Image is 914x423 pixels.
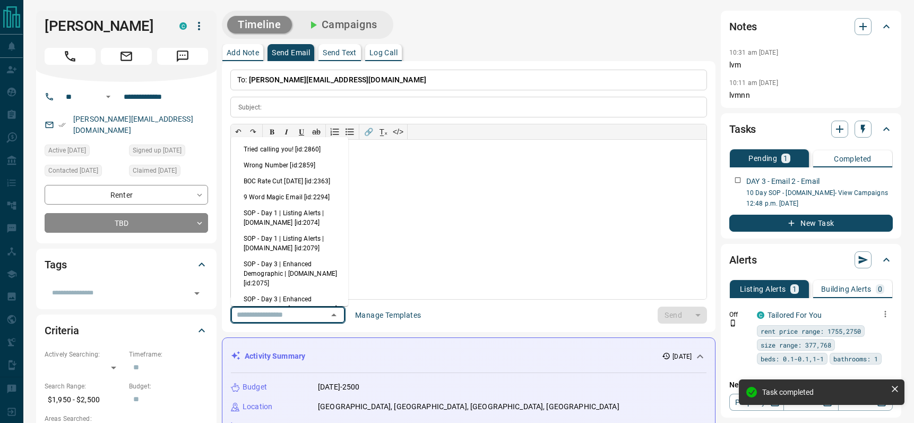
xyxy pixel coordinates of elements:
[729,14,893,39] div: Notes
[729,49,778,56] p: 10:31 am [DATE]
[231,346,706,366] div: Activity Summary[DATE]
[231,256,348,291] li: SOP - Day 3 | Enhanced Demographic | [DOMAIN_NAME] [id:2075]
[729,18,757,35] h2: Notes
[391,124,406,139] button: </>
[231,173,348,189] li: BOC Rate Cut [DATE] [id:2363]
[231,205,348,231] li: SOP - Day 1 | Listing Alerts | [DOMAIN_NAME] [id:2074]
[238,103,262,112] p: Subject:
[821,285,872,293] p: Building Alerts
[230,70,707,90] p: To:
[729,379,893,391] p: New Alert:
[129,145,208,159] div: Sun Aug 03 2025
[45,391,124,409] p: $1,950 - $2,500
[729,215,893,232] button: New Task
[157,48,208,65] span: Message
[323,49,357,56] p: Send Text
[746,176,820,187] p: DAY 3 - Email 2 - Email
[129,350,208,359] p: Timeframe:
[45,18,163,35] h1: [PERSON_NAME]
[327,124,342,139] button: Numbered list
[318,401,619,412] p: [GEOGRAPHIC_DATA], [GEOGRAPHIC_DATA], [GEOGRAPHIC_DATA], [GEOGRAPHIC_DATA]
[833,353,878,364] span: bathrooms: 1
[349,307,427,324] button: Manage Templates
[761,340,831,350] span: size range: 377,768
[231,157,348,173] li: Wrong Number [id:2859]
[231,189,348,205] li: 9 Word Magic Email [id:2294]
[748,155,777,162] p: Pending
[729,310,751,319] p: Off
[312,128,321,136] s: ab
[318,382,359,393] p: [DATE]-2500
[179,22,187,30] div: condos.ca
[761,353,824,364] span: beds: 0.1-0.1,1-1
[361,124,376,139] button: 🔗
[762,388,886,396] div: Task completed
[48,145,86,156] span: Active [DATE]
[729,319,737,327] svg: Push Notification Only
[45,185,208,205] div: Renter
[231,231,348,256] li: SOP - Day 1 | Listing Alerts | [DOMAIN_NAME] [id:2079]
[129,382,208,391] p: Budget:
[58,121,66,129] svg: Email Verified
[746,189,888,197] a: 10 Day SOP - [DOMAIN_NAME]- View Campaigns
[101,48,152,65] span: Email
[342,124,357,139] button: Bullet list
[768,311,822,319] a: Tailored For You
[792,285,797,293] p: 1
[729,79,778,87] p: 10:11 am [DATE]
[45,382,124,391] p: Search Range:
[729,116,893,142] div: Tasks
[133,165,177,176] span: Claimed [DATE]
[729,251,757,268] h2: Alerts
[48,165,98,176] span: Contacted [DATE]
[672,352,692,361] p: [DATE]
[243,401,272,412] p: Location
[133,145,182,156] span: Signed up [DATE]
[243,382,267,393] p: Budget
[245,351,305,362] p: Activity Summary
[45,256,66,273] h2: Tags
[45,350,124,359] p: Actively Searching:
[294,124,309,139] button: 𝐔
[272,49,310,56] p: Send Email
[45,213,208,233] div: TBD
[309,124,324,139] button: ab
[189,286,204,301] button: Open
[658,307,707,324] div: split button
[729,90,893,101] p: lvmnn
[129,165,208,180] div: Sun Aug 03 2025
[761,326,861,336] span: rent price range: 1755,2750
[231,291,348,326] li: SOP - Day 3 | Enhanced Demographic | [DOMAIN_NAME] [id:2080]
[45,318,208,343] div: Criteria
[45,252,208,277] div: Tags
[746,199,893,208] p: 12:48 p.m. [DATE]
[45,322,79,339] h2: Criteria
[326,308,341,323] button: Close
[231,141,348,157] li: Tried calling you! [id:2860]
[878,285,882,293] p: 0
[729,247,893,273] div: Alerts
[45,145,124,159] div: Sun Aug 03 2025
[246,124,261,139] button: ↷
[45,165,124,180] div: Wed Aug 06 2025
[45,48,96,65] span: Call
[227,16,292,33] button: Timeline
[231,124,246,139] button: ↶
[249,75,426,84] span: [PERSON_NAME][EMAIL_ADDRESS][DOMAIN_NAME]
[73,115,193,134] a: [PERSON_NAME][EMAIL_ADDRESS][DOMAIN_NAME]
[740,285,786,293] p: Listing Alerts
[299,128,304,136] span: 𝐔
[783,155,788,162] p: 1
[834,155,872,163] p: Completed
[264,124,279,139] button: 𝐁
[729,121,756,138] h2: Tasks
[296,16,388,33] button: Campaigns
[227,49,259,56] p: Add Note
[757,311,764,319] div: condos.ca
[376,124,391,139] button: T̲ₓ
[729,60,893,71] p: lvm
[279,124,294,139] button: 𝑰
[369,49,398,56] p: Log Call
[102,90,115,103] button: Open
[729,394,784,411] a: Property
